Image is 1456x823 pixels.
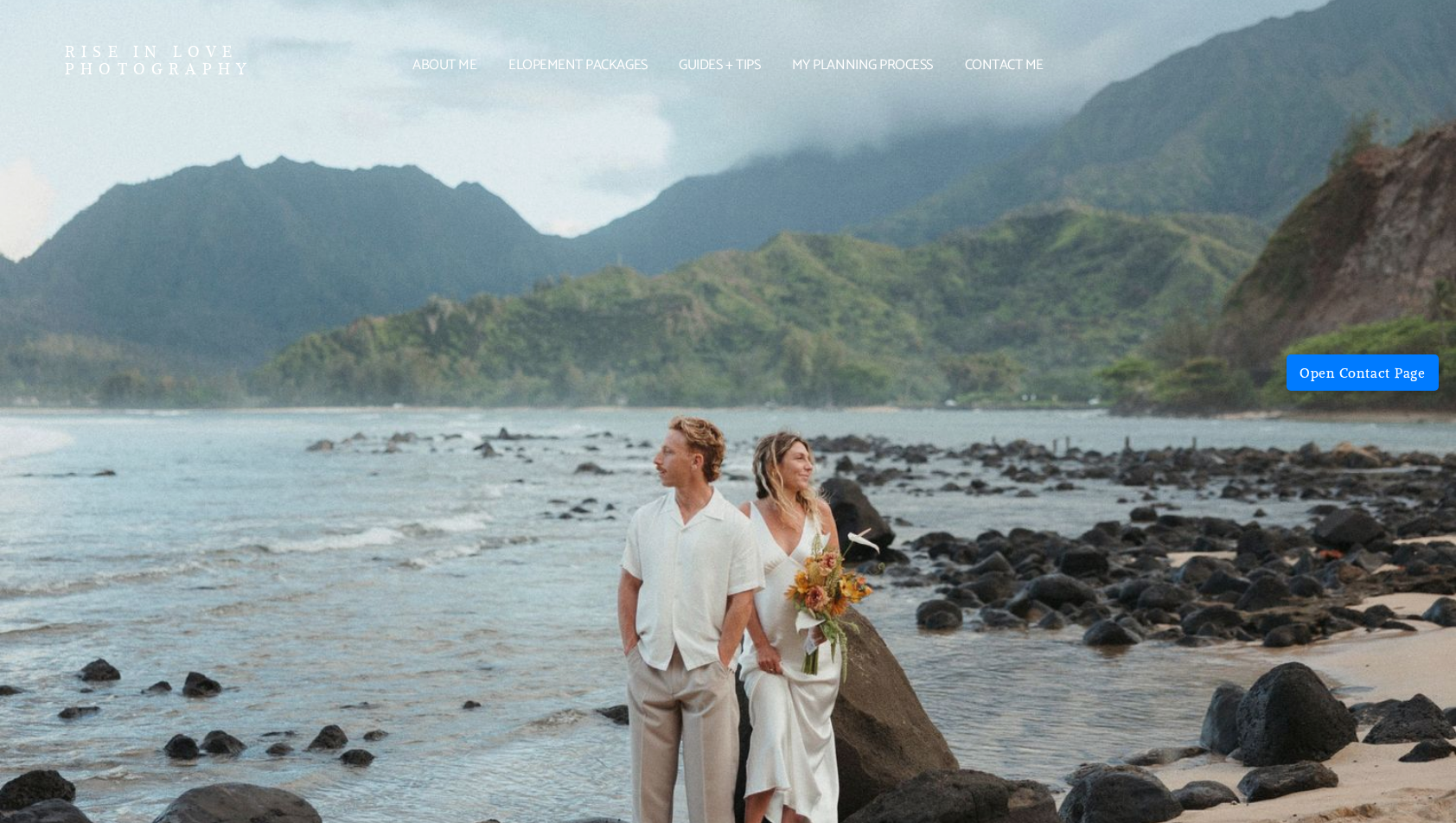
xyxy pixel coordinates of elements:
[497,61,659,71] a: Elopement packages
[65,43,369,78] a: Rise in Love Photography
[781,61,945,71] a: My Planning Process
[401,61,489,71] a: About me
[953,61,1055,71] a: Contact me
[667,61,772,71] a: Guides + tips
[1287,354,1439,391] button: Open Contact Page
